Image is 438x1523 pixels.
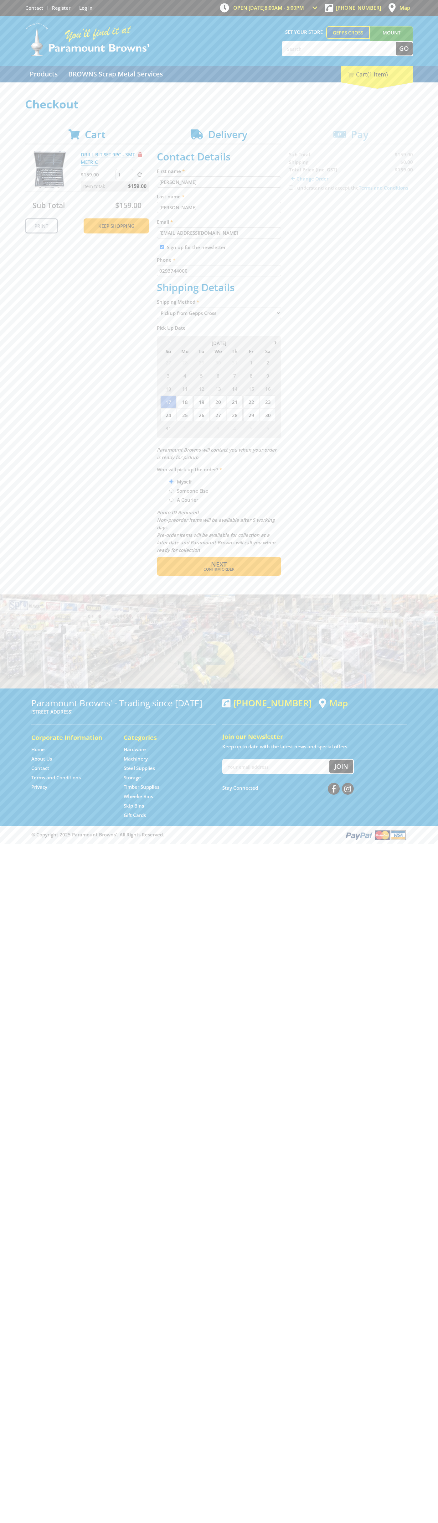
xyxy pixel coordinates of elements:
div: Stay Connected [222,780,354,795]
span: 6 [210,369,226,382]
span: 25 [177,409,193,421]
span: 6 [260,422,276,434]
div: [PHONE_NUMBER] [222,698,312,708]
span: 18 [177,395,193,408]
span: 4 [227,422,243,434]
a: Print [25,218,58,233]
span: 8:00am - 5:00pm [265,4,304,11]
label: Myself [175,476,194,487]
span: 9 [260,369,276,382]
span: Set your store [282,26,327,38]
h3: Paramount Browns' - Trading since [DATE] [31,698,216,708]
span: $159.00 [128,181,147,191]
span: 5 [193,369,209,382]
span: 27 [210,409,226,421]
a: Go to the Contact page [31,765,49,772]
label: A Courier [175,495,200,505]
span: 19 [193,395,209,408]
span: 13 [210,382,226,395]
p: [STREET_ADDRESS] [31,708,216,715]
button: Join [329,760,353,773]
span: 3 [160,369,176,382]
a: Go to the Skip Bins page [124,803,144,809]
a: Go to the BROWNS Scrap Metal Services page [64,66,167,82]
span: 17 [160,395,176,408]
p: $159.00 [81,171,114,178]
button: Go [396,42,413,55]
span: 2 [260,356,276,369]
span: 31 [160,422,176,434]
input: Please enter your telephone number. [157,265,281,276]
h2: Shipping Details [157,281,281,293]
span: Tu [193,347,209,355]
div: ® Copyright 2025 Paramount Browns'. All Rights Reserved. [25,829,413,841]
span: 16 [260,382,276,395]
span: 7 [227,369,243,382]
label: Sign up for the newsletter [167,244,226,250]
a: Go to the Terms and Conditions page [31,774,81,781]
span: 27 [160,356,176,369]
p: Keep up to date with the latest news and special offers. [222,743,407,750]
span: 14 [227,382,243,395]
span: Su [160,347,176,355]
div: Cart [341,66,413,82]
span: 24 [160,409,176,421]
p: Item total: [81,181,149,191]
a: Log in [79,5,93,11]
label: Last name [157,193,281,200]
span: OPEN [DATE] [233,4,304,11]
input: Please enter your email address. [157,227,281,238]
em: Paramount Browns will contact you when your order is ready for pickup [157,447,276,460]
a: Keep Shopping [84,218,149,233]
a: DRILL BIT SET 9PC - 3MT METRIC [81,151,135,165]
span: $159.00 [115,200,142,210]
h5: Join our Newsletter [222,732,407,741]
span: 1 [243,356,259,369]
a: Go to the About Us page [31,756,52,762]
h2: Contact Details [157,151,281,163]
img: DRILL BIT SET 9PC - 3MT METRIC [31,151,69,188]
span: 29 [243,409,259,421]
label: Someone Else [175,485,210,496]
label: Pick Up Date [157,324,281,332]
a: Go to the Wheelie Bins page [124,793,153,800]
span: 30 [260,409,276,421]
a: Mount [PERSON_NAME] [370,26,413,50]
button: Next Confirm order [157,557,281,576]
span: 1 [177,422,193,434]
a: Remove from cart [138,151,142,158]
span: Fr [243,347,259,355]
span: Next [211,560,227,568]
a: Go to the registration page [52,5,70,11]
img: PayPal, Mastercard, Visa accepted [344,829,407,841]
label: Shipping Method [157,298,281,306]
a: Go to the Privacy page [31,784,47,790]
a: Go to the Gift Cards page [124,812,146,819]
input: Please enter your last name. [157,202,281,213]
label: Email [157,218,281,226]
input: Your email address [223,760,329,773]
a: Go to the Timber Supplies page [124,784,159,790]
span: 4 [177,369,193,382]
label: First name [157,167,281,175]
span: 8 [243,369,259,382]
label: Phone [157,256,281,264]
input: Please select who will pick up the order. [169,498,173,502]
span: 3 [210,422,226,434]
span: 29 [193,356,209,369]
input: Please enter your first name. [157,176,281,188]
h1: Checkout [25,98,413,111]
a: Gepps Cross [326,26,370,39]
input: Please select who will pick up the order. [169,479,173,484]
span: 21 [227,395,243,408]
span: 12 [193,382,209,395]
span: 20 [210,395,226,408]
span: 22 [243,395,259,408]
label: Who will pick up the order? [157,466,281,473]
a: Go to the Hardware page [124,746,146,753]
span: 10 [160,382,176,395]
span: (1 item) [367,71,388,78]
a: Go to the Contact page [25,5,43,11]
h5: Categories [124,733,204,742]
a: Go to the Storage page [124,774,141,781]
